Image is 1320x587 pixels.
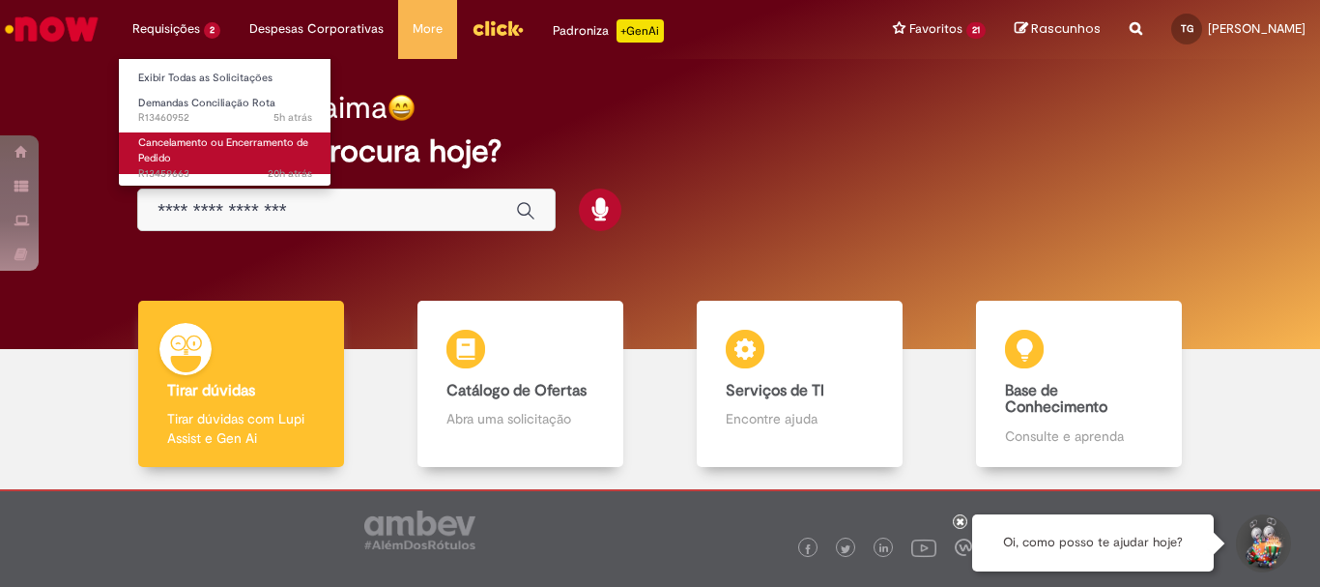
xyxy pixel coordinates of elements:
span: More [413,19,443,39]
p: Encontre ajuda [726,409,873,428]
div: Oi, como posso te ajudar hoje? [972,514,1214,572]
span: TG [1181,22,1193,35]
span: Rascunhos [1031,19,1101,38]
p: Abra uma solicitação [446,409,593,428]
img: click_logo_yellow_360x200.png [472,14,524,43]
span: 21 [966,22,986,39]
img: logo_footer_ambev_rotulo_gray.png [364,511,475,549]
p: Tirar dúvidas com Lupi Assist e Gen Ai [167,409,314,448]
span: 2 [204,22,220,39]
img: logo_footer_workplace.png [955,539,972,556]
a: Aberto R13459663 : Cancelamento ou Encerramento de Pedido [119,132,331,174]
span: [PERSON_NAME] [1208,20,1306,37]
span: R13459663 [138,166,312,182]
span: Favoritos [909,19,962,39]
p: Consulte e aprenda [1005,426,1152,446]
img: logo_footer_youtube.png [911,535,936,560]
h2: O que você procura hoje? [137,134,1183,168]
b: Catálogo de Ofertas [446,381,587,400]
a: Base de Conhecimento Consulte e aprenda [939,301,1219,468]
div: Padroniza [553,19,664,43]
time: 28/08/2025 17:43:22 [268,166,312,181]
span: R13460952 [138,110,312,126]
button: Iniciar Conversa de Suporte [1233,514,1291,572]
img: happy-face.png [387,94,416,122]
span: Requisições [132,19,200,39]
img: logo_footer_twitter.png [841,544,850,554]
span: Demandas Conciliação Rota [138,96,275,110]
b: Serviços de TI [726,381,824,400]
p: +GenAi [617,19,664,43]
span: Cancelamento ou Encerramento de Pedido [138,135,308,165]
a: Serviços de TI Encontre ajuda [660,301,939,468]
ul: Requisições [118,58,331,187]
img: ServiceNow [2,10,101,48]
span: Despesas Corporativas [249,19,384,39]
b: Tirar dúvidas [167,381,255,400]
a: Tirar dúvidas Tirar dúvidas com Lupi Assist e Gen Ai [101,301,381,468]
a: Rascunhos [1015,20,1101,39]
time: 29/08/2025 09:08:01 [273,110,312,125]
b: Base de Conhecimento [1005,381,1107,418]
span: 20h atrás [268,166,312,181]
a: Exibir Todas as Solicitações [119,68,331,89]
img: logo_footer_linkedin.png [879,543,889,555]
a: Aberto R13460952 : Demandas Conciliação Rota [119,93,331,129]
a: Catálogo de Ofertas Abra uma solicitação [381,301,660,468]
span: 5h atrás [273,110,312,125]
img: logo_footer_facebook.png [803,544,813,554]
